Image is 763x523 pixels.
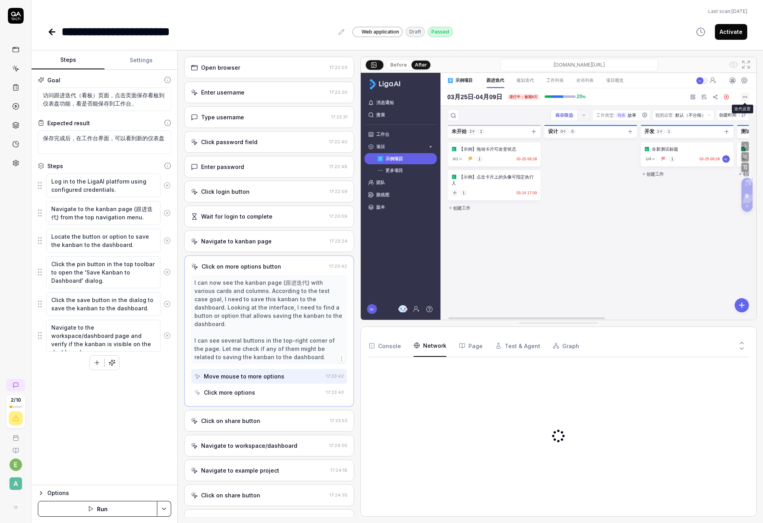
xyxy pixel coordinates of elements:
button: Open in full screen [740,58,752,71]
button: Console [369,335,401,357]
div: Options [47,488,171,498]
div: Suggestions [38,256,171,289]
time: 17:24:05 [329,443,347,448]
div: Wait for login to complete [201,212,272,221]
button: Last scan:[DATE] [708,8,747,15]
span: Web application [362,28,399,35]
div: Suggestions [38,173,171,198]
div: Enter username [201,88,244,96]
button: Run [38,501,157,517]
div: Click on share button [201,491,260,499]
div: Click more options [204,388,255,397]
div: Navigate to workspace/dashboard [201,441,297,450]
div: Click password field [201,138,257,146]
button: Remove step [160,205,174,221]
button: Settings [104,51,177,70]
img: Screenshot [361,73,756,320]
div: Suggestions [38,228,171,253]
button: Remove step [160,233,174,249]
time: 17:24:35 [330,492,347,498]
div: Click login button [201,187,250,196]
div: Suggestions [38,201,171,225]
div: Steps [47,162,63,170]
time: 17:22:31 [331,114,347,120]
div: Type username [201,113,244,121]
time: 17:24:18 [330,467,347,473]
button: Options [38,488,171,498]
div: Click on more options button [201,262,281,271]
a: Web application [353,26,403,37]
time: [DATE] [731,8,747,14]
time: 17:23:53 [330,418,347,423]
div: Suggestions [38,319,171,352]
div: Enter password [201,163,244,171]
button: Show all interative elements [727,58,740,71]
button: Graph [553,335,579,357]
div: Move mouse to more options [204,372,284,380]
time: 17:22:20 [330,89,347,95]
div: Draft [406,27,425,37]
time: 17:23:42 [326,373,344,379]
time: 17:23:24 [330,238,347,244]
time: 17:22:48 [329,164,347,169]
time: 17:23:09 [329,213,347,219]
button: Test & Agent [495,335,540,357]
button: Steps [32,51,104,70]
a: Book a call with us [3,428,28,441]
button: Before [387,61,410,69]
div: Suggestions [38,292,171,316]
button: e [9,458,22,471]
button: Page [459,335,483,357]
button: Remove step [160,328,174,343]
button: After [411,60,430,69]
div: Passed [428,27,453,37]
time: 17:22:03 [330,65,347,70]
span: Last scan: [708,8,747,15]
div: Expected result [47,119,90,127]
button: Move mouse to more options17:23:42 [191,369,347,384]
time: 17:22:40 [329,139,347,145]
div: Navigate to kanban page [201,237,272,245]
button: A [3,471,28,491]
a: Documentation [3,441,28,454]
a: New conversation [6,379,25,391]
span: A [9,477,22,490]
time: 17:22:59 [330,189,347,194]
button: Network [414,335,446,357]
button: View version history [691,24,710,40]
div: Open browser [201,63,240,72]
button: Click more options17:23:43 [191,385,347,400]
span: 2 / 10 [11,398,21,402]
button: Remove step [160,178,174,193]
div: Click on share button [201,417,260,425]
div: I can now see the kanban page (跟进迭代) with various cards and columns. According to the test case g... [194,278,344,361]
button: Remove step [160,264,174,280]
time: 17:23:43 [326,389,344,395]
button: Remove step [160,296,174,312]
time: 17:23:42 [329,263,347,269]
div: Navigate to example project [201,466,279,475]
div: Goal [47,76,60,84]
button: Activate [715,24,747,40]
